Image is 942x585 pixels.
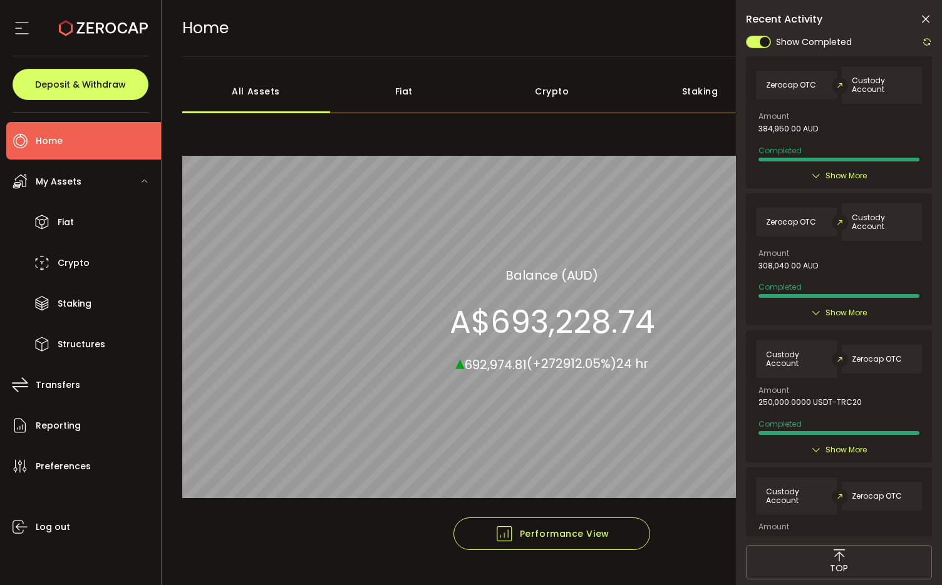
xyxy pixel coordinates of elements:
[826,307,867,319] span: Show More
[58,254,90,272] span: Crypto
[826,444,867,456] span: Show More
[852,76,912,94] span: Custody Account
[182,17,229,39] span: Home
[766,81,816,89] span: Zerocap OTC
[852,355,902,364] span: Zerocap OTC
[36,518,70,536] span: Log out
[758,419,802,429] span: Completed
[450,303,655,340] section: A$693,228.74
[758,125,818,133] span: 384,950.00 AUD
[758,535,862,544] span: 200,000.0000 USDT-TRC20
[766,218,816,226] span: Zerocap OTC
[776,36,852,49] span: Show Completed
[58,335,105,354] span: Structures
[758,250,789,257] span: Amount
[826,170,867,182] span: Show More
[758,282,802,292] span: Completed
[36,173,81,191] span: My Assets
[36,417,81,435] span: Reporting
[758,262,818,270] span: 308,040.00 AUD
[758,387,789,394] span: Amount
[766,350,826,368] span: Custody Account
[330,69,478,113] div: Fiat
[793,450,942,585] iframe: Chat Widget
[852,213,912,231] span: Custody Account
[766,487,826,505] span: Custody Account
[13,69,148,100] button: Deposit & Withdraw
[58,295,91,313] span: Staking
[36,132,63,150] span: Home
[455,348,465,375] span: ▴
[478,69,626,113] div: Crypto
[758,523,789,531] span: Amount
[182,69,330,113] div: All Assets
[35,80,126,89] span: Deposit & Withdraw
[495,524,609,543] span: Performance View
[465,355,527,373] span: 692,974.81
[36,457,91,476] span: Preferences
[758,398,862,407] span: 250,000.0000 USDT-TRC20
[453,517,650,550] button: Performance View
[36,376,80,394] span: Transfers
[505,265,598,284] section: Balance (AUD)
[626,69,774,113] div: Staking
[58,213,74,231] span: Fiat
[746,14,822,24] span: Recent Activity
[527,355,616,372] span: (+272912.05%)
[616,355,648,372] span: 24 hr
[758,113,789,120] span: Amount
[758,145,802,156] span: Completed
